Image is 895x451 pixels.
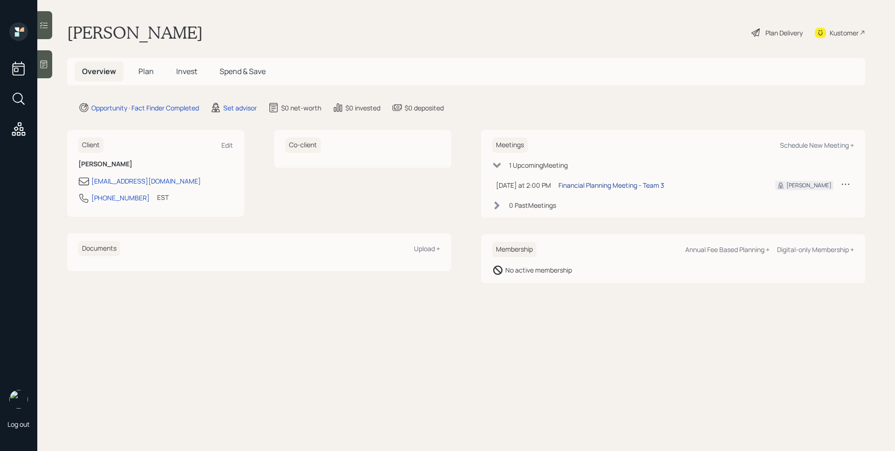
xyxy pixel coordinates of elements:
[685,245,770,254] div: Annual Fee Based Planning +
[220,66,266,76] span: Spend & Save
[223,103,257,113] div: Set advisor
[496,180,551,190] div: [DATE] at 2:00 PM
[777,245,854,254] div: Digital-only Membership +
[176,66,197,76] span: Invest
[221,141,233,150] div: Edit
[765,28,803,38] div: Plan Delivery
[138,66,154,76] span: Plan
[786,181,832,190] div: [PERSON_NAME]
[91,193,150,203] div: [PHONE_NUMBER]
[7,420,30,429] div: Log out
[78,160,233,168] h6: [PERSON_NAME]
[281,103,321,113] div: $0 net-worth
[91,176,201,186] div: [EMAIL_ADDRESS][DOMAIN_NAME]
[492,242,537,257] h6: Membership
[830,28,859,38] div: Kustomer
[780,141,854,150] div: Schedule New Meeting +
[509,200,556,210] div: 0 Past Meeting s
[492,137,528,153] h6: Meetings
[505,265,572,275] div: No active membership
[509,160,568,170] div: 1 Upcoming Meeting
[91,103,199,113] div: Opportunity · Fact Finder Completed
[67,22,203,43] h1: [PERSON_NAME]
[82,66,116,76] span: Overview
[345,103,380,113] div: $0 invested
[285,137,321,153] h6: Co-client
[558,180,664,190] div: Financial Planning Meeting - Team 3
[9,390,28,409] img: james-distasi-headshot.png
[78,137,103,153] h6: Client
[405,103,444,113] div: $0 deposited
[78,241,120,256] h6: Documents
[414,244,440,253] div: Upload +
[157,192,169,202] div: EST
